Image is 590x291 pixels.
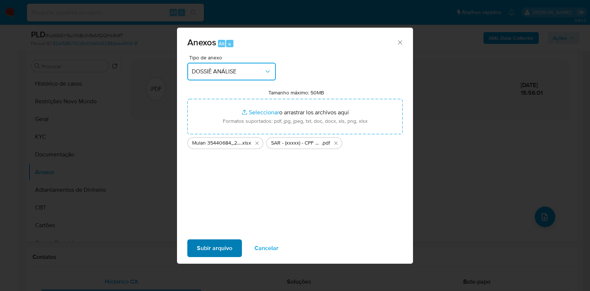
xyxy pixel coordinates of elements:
[241,139,251,147] span: .xlsx
[228,40,231,47] span: a
[396,39,403,45] button: Cerrar
[192,139,241,147] span: Mulan 35440684_2025_10_14_09_01_28
[187,134,403,149] ul: Archivos seleccionados
[268,89,324,96] label: Tamanho máximo: 50MB
[254,240,278,256] span: Cancelar
[332,139,340,148] button: Eliminar SAR - (xxxxx) - CPF 06617608127 - MARCOS PAULO FREITAS.pdf
[322,139,330,147] span: .pdf
[245,239,288,257] button: Cancelar
[187,36,216,49] span: Anexos
[271,139,322,147] span: SAR - (xxxxx) - CPF 06617608127 - [PERSON_NAME]
[253,139,261,148] button: Eliminar Mulan 35440684_2025_10_14_09_01_28.xlsx
[192,68,264,75] span: DOSSIÊ ANÁLISE
[197,240,232,256] span: Subir arquivo
[189,55,278,60] span: Tipo de anexo
[219,40,225,47] span: Alt
[187,239,242,257] button: Subir arquivo
[187,63,276,80] button: DOSSIÊ ANÁLISE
